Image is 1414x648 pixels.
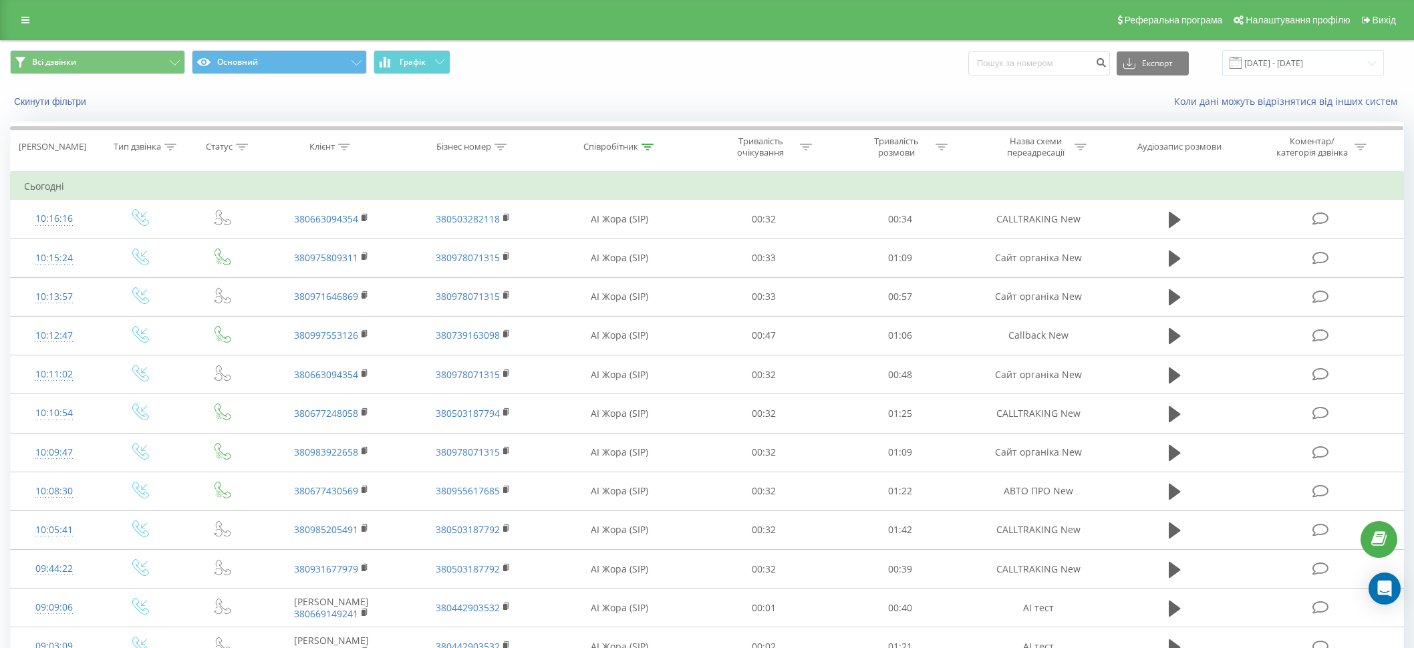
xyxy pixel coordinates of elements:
td: 00:33 [696,238,832,277]
a: 380975809311 [294,251,358,264]
div: Open Intercom Messenger [1369,573,1401,605]
a: 380677248058 [294,407,358,420]
div: 10:15:24 [24,245,84,271]
a: 380677430569 [294,484,358,497]
div: Бізнес номер [436,142,491,153]
td: АІ Жора (SIP) [543,433,696,472]
td: 00:32 [696,394,832,433]
input: Пошук за номером [968,51,1110,75]
div: Тривалість розмови [861,136,932,158]
div: Тривалість очікування [725,136,797,158]
td: CALLTRAKING New [968,550,1110,589]
div: Назва схеми переадресації [1000,136,1071,158]
a: 380663094354 [294,212,358,225]
span: Налаштування профілю [1246,15,1350,25]
td: АІ Жора (SIP) [543,510,696,549]
td: [PERSON_NAME] [261,589,402,627]
a: 380663094354 [294,368,358,381]
span: Всі дзвінки [32,57,76,67]
td: 00:34 [832,200,968,238]
div: Тип дзвінка [114,142,161,153]
div: [PERSON_NAME] [19,142,86,153]
a: 380978071315 [436,368,500,381]
td: 00:39 [832,550,968,589]
td: 00:33 [696,277,832,316]
a: 380978071315 [436,290,500,303]
td: 00:32 [696,355,832,394]
a: 380503187792 [436,523,500,536]
div: Співробітник [583,142,638,153]
td: 00:47 [696,316,832,355]
td: АІ Жора (SIP) [543,200,696,238]
div: 09:44:22 [24,556,84,582]
button: Всі дзвінки [10,50,185,74]
td: CALLTRAKING New [968,200,1110,238]
a: 380997553126 [294,329,358,341]
td: Сьогодні [11,173,1404,200]
button: Основний [192,50,367,74]
div: Статус [206,142,233,153]
td: CALLTRAKING New [968,394,1110,433]
td: Сайт органіка New [968,238,1110,277]
a: 380931677979 [294,562,358,575]
td: 01:09 [832,433,968,472]
div: 10:16:16 [24,206,84,232]
td: 00:57 [832,277,968,316]
td: Callback New [968,316,1110,355]
td: АІ Жора (SIP) [543,316,696,355]
span: Реферальна програма [1125,15,1223,25]
td: 01:09 [832,238,968,277]
td: 00:01 [696,589,832,627]
td: АІ Жора (SIP) [543,355,696,394]
td: 01:06 [832,316,968,355]
td: АІ Жора (SIP) [543,472,696,510]
div: Клієнт [309,142,335,153]
td: АІ Жора (SIP) [543,238,696,277]
a: 380985205491 [294,523,358,536]
td: CALLTRAKING New [968,510,1110,549]
div: 10:05:41 [24,517,84,543]
div: Коментар/категорія дзвінка [1273,136,1351,158]
td: АІ Жора (SIP) [543,589,696,627]
div: 10:11:02 [24,361,84,387]
td: 00:32 [696,472,832,510]
div: Аудіозапис розмови [1137,142,1222,153]
a: 380442903532 [436,601,500,614]
td: Сайт органіка New [968,433,1110,472]
td: АІ Жора (SIP) [543,277,696,316]
a: 380503187792 [436,562,500,575]
div: 10:09:47 [24,440,84,466]
td: 01:42 [832,510,968,549]
button: Скинути фільтри [10,96,93,108]
a: 380739163098 [436,329,500,341]
a: Коли дані можуть відрізнятися вiд інших систем [1174,95,1404,108]
span: Вихід [1373,15,1396,25]
div: 10:10:54 [24,400,84,426]
a: 380978071315 [436,251,500,264]
div: 09:09:06 [24,595,84,621]
span: Графік [400,57,426,67]
td: 00:32 [696,510,832,549]
a: 380503187794 [436,407,500,420]
td: 00:40 [832,589,968,627]
a: 380669149241 [294,607,358,620]
td: Сайт органіка New [968,355,1110,394]
a: 380983922658 [294,446,358,458]
button: Експорт [1117,51,1189,75]
td: 00:32 [696,200,832,238]
td: AI тест [968,589,1110,627]
td: АВТО ПРО New [968,472,1110,510]
td: 01:25 [832,394,968,433]
a: 380503282118 [436,212,500,225]
a: 380971646869 [294,290,358,303]
div: 10:12:47 [24,323,84,349]
a: 380955617685 [436,484,500,497]
td: 01:22 [832,472,968,510]
td: АІ Жора (SIP) [543,550,696,589]
button: Графік [374,50,450,74]
td: 00:48 [832,355,968,394]
div: 10:08:30 [24,478,84,504]
td: Сайт органіка New [968,277,1110,316]
td: АІ Жора (SIP) [543,394,696,433]
td: 00:32 [696,433,832,472]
